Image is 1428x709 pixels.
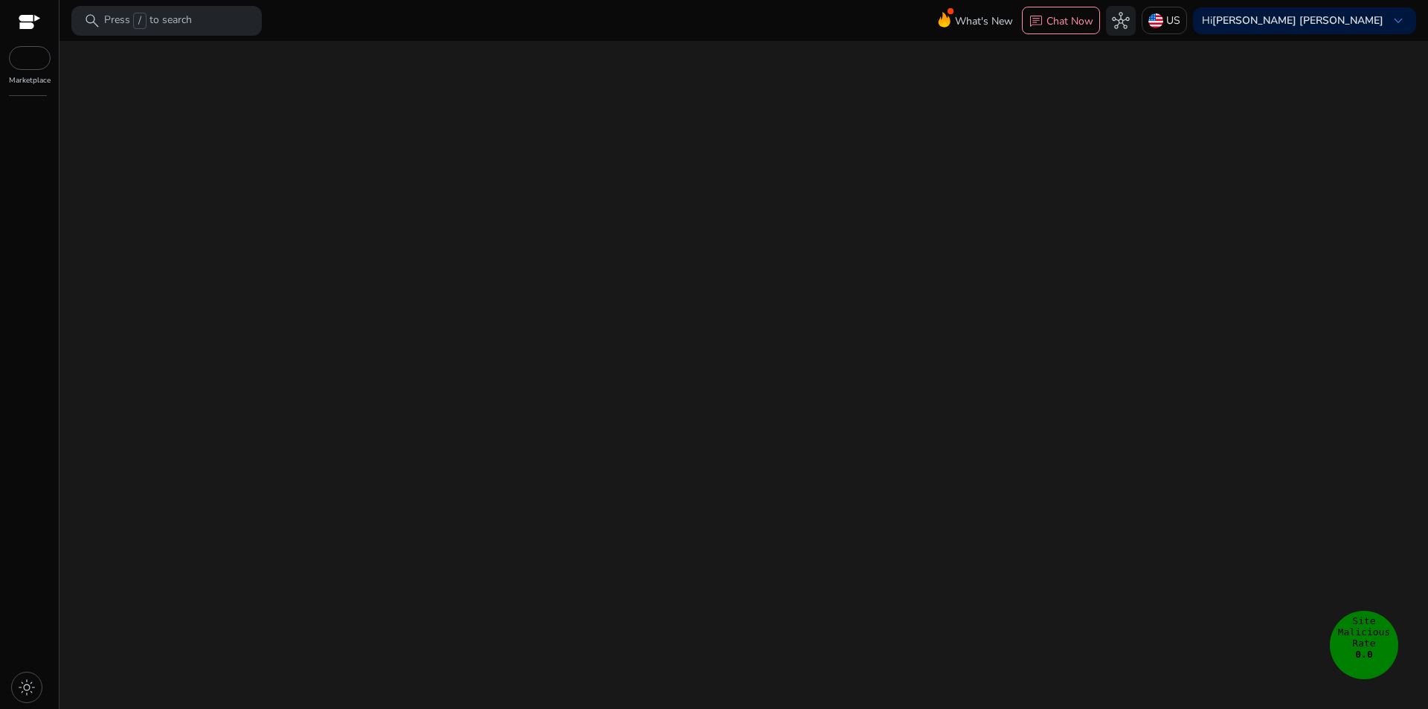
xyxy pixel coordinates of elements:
[1112,12,1130,30] span: hub
[1022,7,1100,35] button: chatChat Now
[1029,14,1043,29] span: chat
[1212,13,1383,28] b: [PERSON_NAME] [PERSON_NAME]
[133,13,147,29] span: /
[955,8,1013,34] span: What's New
[1355,649,1372,660] b: 0.0
[9,75,51,86] p: Marketplace
[1148,13,1163,28] img: us.svg
[1202,16,1383,26] p: Hi
[104,13,192,29] p: Press to search
[1046,14,1093,28] p: Chat Now
[1166,7,1180,33] p: US
[18,678,36,696] span: light_mode
[1330,611,1398,679] div: Site Malicious Rate
[1106,6,1136,36] button: hub
[1389,12,1407,30] span: keyboard_arrow_down
[83,12,101,30] span: search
